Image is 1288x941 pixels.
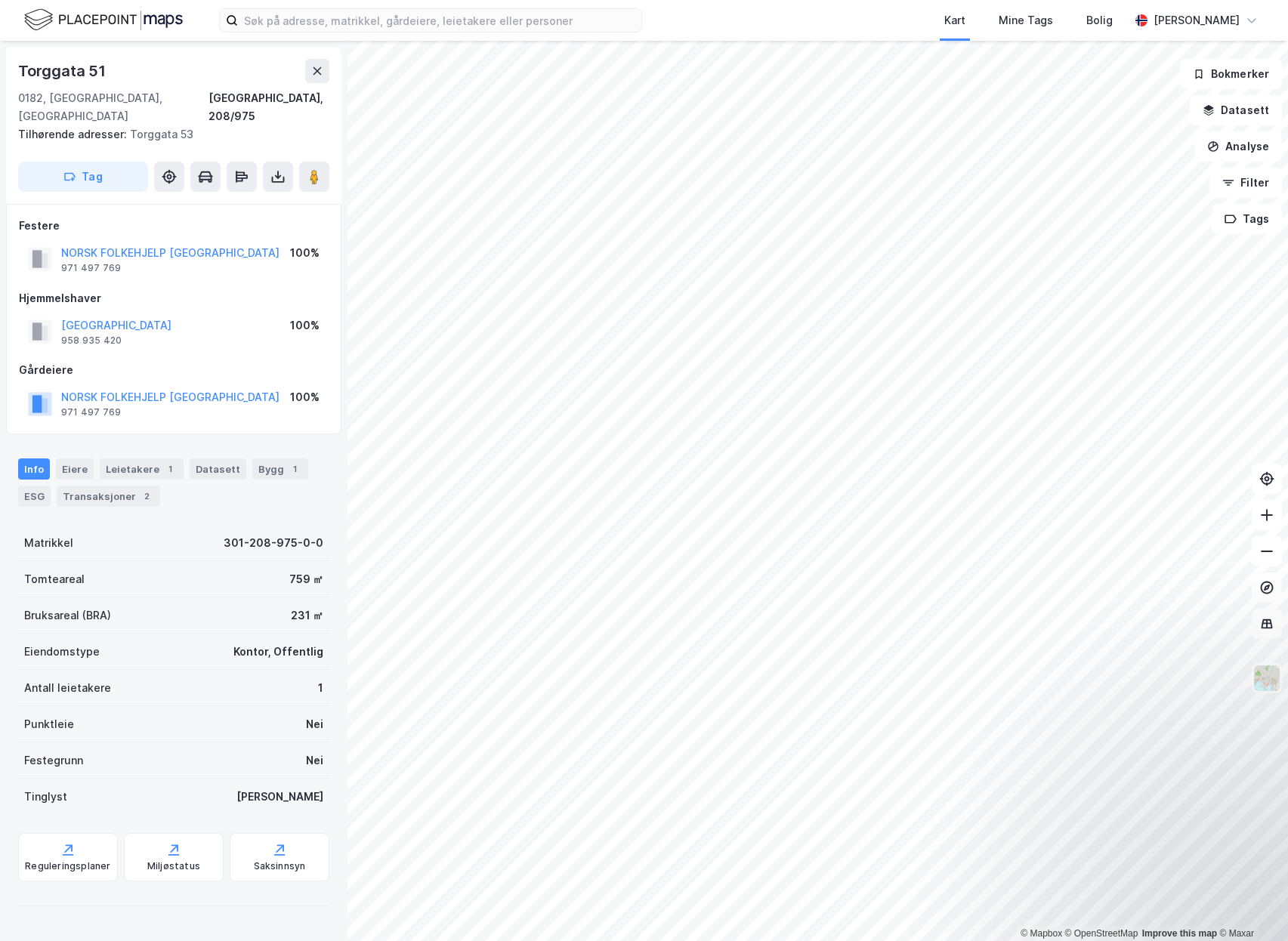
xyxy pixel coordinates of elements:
button: Tag [18,162,148,192]
div: Antall leietakere [24,679,111,697]
div: Eiere [56,458,94,480]
div: Hjemmelshaver [19,289,329,307]
div: Tomteareal [24,570,85,588]
div: Punktleie [24,715,74,733]
input: Søk på adresse, matrikkel, gårdeiere, leietakere eller personer [238,9,641,32]
div: Mine Tags [999,11,1053,29]
div: [PERSON_NAME] [1154,11,1240,29]
div: Bruksareal (BRA) [24,606,111,625]
button: Tags [1212,204,1282,234]
div: Eiendomstype [24,643,100,661]
button: Datasett [1190,95,1282,125]
span: Tilhørende adresser: [18,128,130,140]
div: Nei [306,751,323,770]
div: Leietakere [100,458,184,480]
button: Analyse [1194,131,1282,162]
div: Datasett [190,458,246,480]
button: Bokmerker [1180,59,1282,89]
button: Filter [1209,168,1282,198]
div: Torggata 53 [18,125,317,143]
a: Improve this map [1142,928,1217,939]
img: logo.f888ab2527a4732fd821a326f86c7f29.svg [24,7,183,33]
div: Kontor, Offentlig [233,643,323,661]
div: Saksinnsyn [254,860,306,872]
div: Bygg [252,458,308,480]
a: Mapbox [1021,928,1062,939]
div: 0182, [GEOGRAPHIC_DATA], [GEOGRAPHIC_DATA] [18,89,208,125]
div: 301-208-975-0-0 [224,534,323,552]
div: Festere [19,217,329,235]
div: [PERSON_NAME] [236,788,323,806]
div: Gårdeiere [19,361,329,379]
div: ESG [18,486,51,507]
div: Torggata 51 [18,59,109,83]
div: Kart [944,11,965,29]
div: Bolig [1086,11,1113,29]
div: 958 935 420 [61,335,122,347]
div: [GEOGRAPHIC_DATA], 208/975 [208,89,329,125]
div: Miljøstatus [147,860,200,872]
div: 2 [139,489,154,504]
div: 100% [290,388,320,406]
div: Nei [306,715,323,733]
div: Info [18,458,50,480]
div: Tinglyst [24,788,67,806]
div: 100% [290,316,320,335]
div: Festegrunn [24,751,83,770]
div: 1 [318,679,323,697]
div: 971 497 769 [61,262,121,274]
div: Reguleringsplaner [25,860,110,872]
div: 1 [162,461,178,477]
img: Z [1252,664,1281,693]
div: Matrikkel [24,534,73,552]
div: 759 ㎡ [289,570,323,588]
div: 231 ㎡ [291,606,323,625]
a: OpenStreetMap [1065,928,1138,939]
div: 100% [290,244,320,262]
div: Transaksjoner [57,486,160,507]
div: 971 497 769 [61,406,121,418]
div: 1 [287,461,302,477]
